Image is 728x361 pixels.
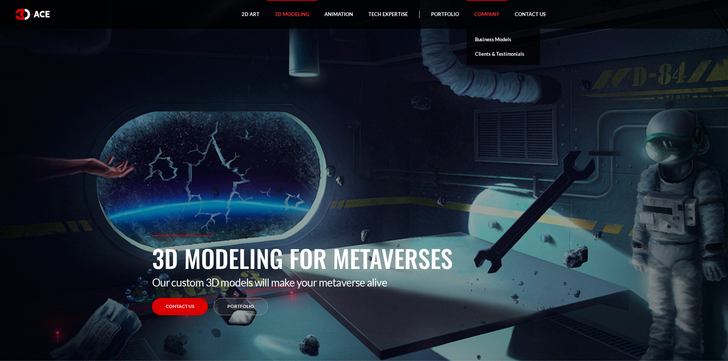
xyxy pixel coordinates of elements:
[467,32,540,47] a: Business Models
[467,47,540,61] a: Clients & Testimonials
[214,298,268,315] a: Portfolio
[152,298,208,315] a: Contact Us
[15,9,50,20] img: logo white
[152,240,576,276] h1: 3D Modeling for Metaverses
[152,276,576,289] p: Our custom 3D models will make your metaverse alive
